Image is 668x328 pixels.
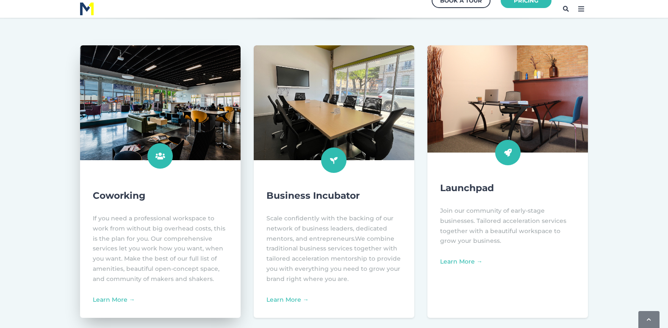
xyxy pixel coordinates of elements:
span: We combine traditional business services together with tailored acceleration mentorship to provid... [266,235,401,283]
h4: Launchpad [440,181,575,195]
span: Scale confidently with the backing of our network of business leaders, dedicated mentors, and ent... [266,214,394,242]
img: MileOne office photo [427,45,588,153]
a: Learn More → [266,296,309,303]
a: Learn More → [440,258,482,265]
span: Join our community of early-stage businesses. Tailored acceleration services together with a beau... [440,207,566,245]
a: Learn More → [93,296,135,303]
img: MileOne coworking space [72,40,249,166]
img: MileOne meeting room conference room [254,45,414,160]
span: If you need a professional workspace to work from without big overhead costs, this is the plan fo... [93,214,225,283]
img: M1 Logo - Blue Letters - for Light Backgrounds-2 [80,3,94,15]
h4: Coworking [93,189,228,203]
h4: Business Incubator [266,189,402,203]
